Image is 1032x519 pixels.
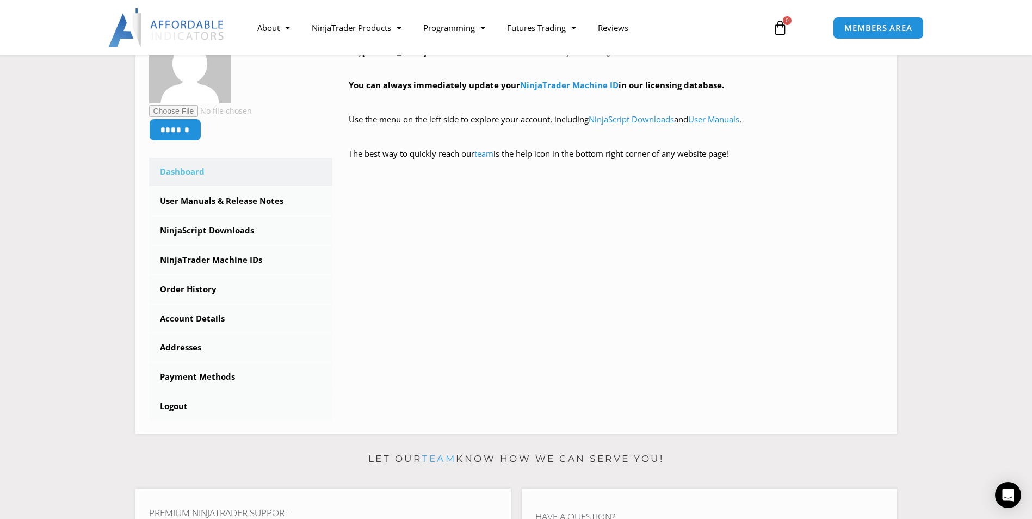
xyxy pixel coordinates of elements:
[833,17,924,39] a: MEMBERS AREA
[349,79,724,90] strong: You can always immediately update your in our licensing database.
[783,16,792,25] span: 0
[756,12,804,44] a: 0
[412,15,496,40] a: Programming
[589,114,674,125] a: NinjaScript Downloads
[149,392,333,421] a: Logout
[422,453,456,464] a: team
[149,363,333,391] a: Payment Methods
[349,146,883,177] p: The best way to quickly reach our is the help icon in the bottom right corner of any website page!
[149,508,497,518] h4: Premium NinjaTrader Support
[149,275,333,304] a: Order History
[149,22,231,103] img: 2bb4cb17f1261973f171b9114ee2b7129d465fb480375f69906185e7ac74eb45
[844,24,912,32] span: MEMBERS AREA
[149,217,333,245] a: NinjaScript Downloads
[149,246,333,274] a: NinjaTrader Machine IDs
[496,15,587,40] a: Futures Trading
[149,158,333,186] a: Dashboard
[301,15,412,40] a: NinjaTrader Products
[995,482,1021,508] div: Open Intercom Messenger
[149,158,333,421] nav: Account pages
[688,114,739,125] a: User Manuals
[108,8,225,47] img: LogoAI | Affordable Indicators – NinjaTrader
[246,15,301,40] a: About
[520,79,619,90] a: NinjaTrader Machine ID
[149,187,333,215] a: User Manuals & Release Notes
[149,333,333,362] a: Addresses
[474,148,493,159] a: team
[149,305,333,333] a: Account Details
[587,15,639,40] a: Reviews
[246,15,760,40] nav: Menu
[349,26,883,177] div: Hey ! Welcome to the Members Area. Thank you for being a valuable customer!
[349,112,883,143] p: Use the menu on the left side to explore your account, including and .
[135,450,897,468] p: Let our know how we can serve you!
